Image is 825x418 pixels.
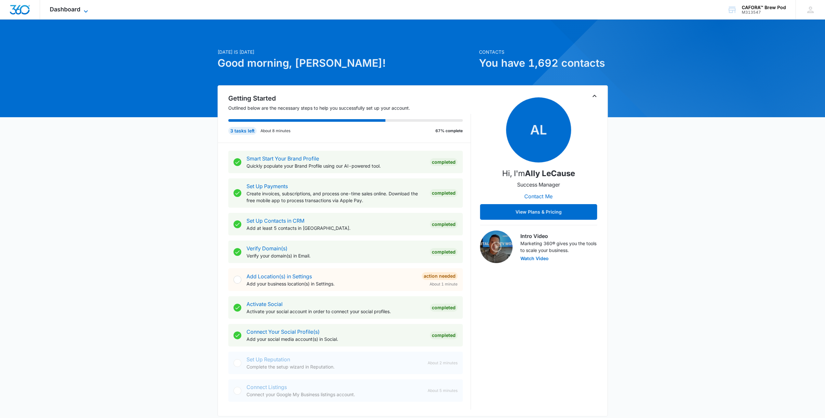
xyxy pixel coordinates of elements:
div: Action Needed [422,272,458,280]
div: Completed [430,331,458,339]
span: Dashboard [50,6,80,13]
a: Set Up Contacts in CRM [246,217,304,224]
span: About 5 minutes [428,388,458,394]
div: Completed [430,304,458,312]
p: Marketing 360® gives you the tools to scale your business. [520,240,597,254]
button: Contact Me [518,188,559,204]
h1: You have 1,692 contacts [479,55,608,71]
p: Connect your Google My Business listings account. [246,391,422,398]
div: Completed [430,158,458,166]
p: Create invoices, subscriptions, and process one-time sales online. Download the free mobile app t... [246,190,425,204]
strong: Ally LeCause [525,169,575,178]
p: Contacts [479,49,608,55]
p: 67% complete [435,128,463,134]
p: [DATE] is [DATE] [218,49,475,55]
span: AL [506,97,571,162]
span: About 2 minutes [428,360,458,366]
div: Completed [430,220,458,228]
p: Activate your social account in order to connect your social profiles. [246,308,425,315]
div: Completed [430,189,458,197]
div: Completed [430,248,458,256]
div: account name [742,5,786,10]
p: Success Manager [517,181,560,188]
h1: Good morning, [PERSON_NAME]! [218,55,475,71]
p: Complete the setup wizard in Reputation. [246,363,422,370]
p: About 8 minutes [260,128,290,134]
p: Add at least 5 contacts in [GEOGRAPHIC_DATA]. [246,225,425,231]
a: Connect Your Social Profile(s) [246,328,320,335]
a: Add Location(s) in Settings [246,273,312,280]
a: Activate Social [246,301,283,307]
a: Smart Start Your Brand Profile [246,155,319,162]
p: Hi, I'm [502,168,575,179]
h2: Getting Started [228,93,471,103]
button: Watch Video [520,256,549,261]
p: Quickly populate your Brand Profile using our AI-powered tool. [246,162,425,169]
a: Verify Domain(s) [246,245,287,252]
h3: Intro Video [520,232,597,240]
div: account id [742,10,786,15]
a: Set Up Payments [246,183,288,189]
button: View Plans & Pricing [480,204,597,220]
p: Add your social media account(s) in Social. [246,336,425,342]
span: About 1 minute [430,281,458,287]
button: Toggle Collapse [591,92,598,100]
p: Verify your domain(s) in Email. [246,252,425,259]
p: Outlined below are the necessary steps to help you successfully set up your account. [228,104,471,111]
p: Add your business location(s) in Settings. [246,280,417,287]
div: 3 tasks left [228,127,257,135]
img: Intro Video [480,230,512,263]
